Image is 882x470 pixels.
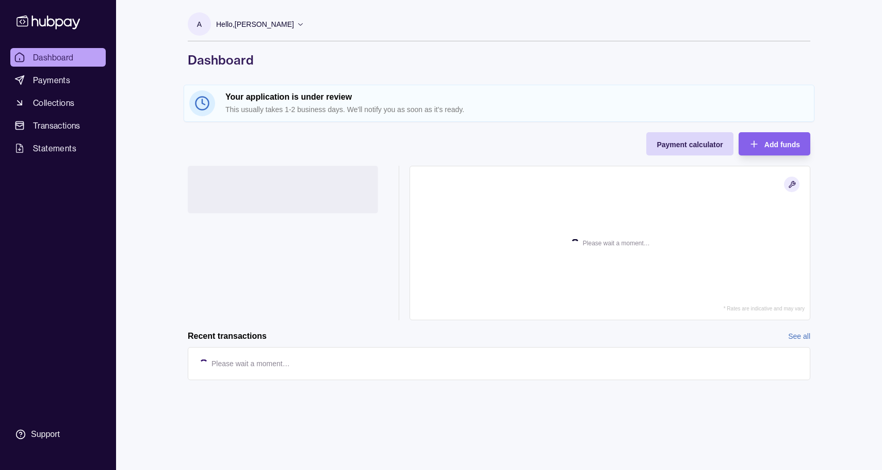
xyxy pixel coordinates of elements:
[33,142,76,154] span: Statements
[188,331,267,342] h2: Recent transactions
[788,331,810,342] a: See all
[211,358,290,369] p: Please wait a moment…
[10,116,106,135] a: Transactions
[764,140,800,149] span: Add funds
[225,91,809,103] h2: Your application is under review
[646,132,733,155] button: Payment calculator
[10,93,106,112] a: Collections
[225,104,809,115] p: This usually takes 1-2 business days. We'll notify you as soon as it's ready.
[188,52,810,68] h1: Dashboard
[216,19,294,30] p: Hello, [PERSON_NAME]
[10,48,106,67] a: Dashboard
[197,19,202,30] p: A
[33,74,70,86] span: Payments
[31,429,60,440] div: Support
[33,97,74,109] span: Collections
[739,132,810,155] button: Add funds
[33,119,80,132] span: Transactions
[583,238,650,249] p: Please wait a moment…
[10,71,106,89] a: Payments
[10,139,106,158] a: Statements
[657,140,723,149] span: Payment calculator
[724,306,805,311] p: * Rates are indicative and may vary
[10,424,106,445] a: Support
[33,51,74,64] span: Dashboard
